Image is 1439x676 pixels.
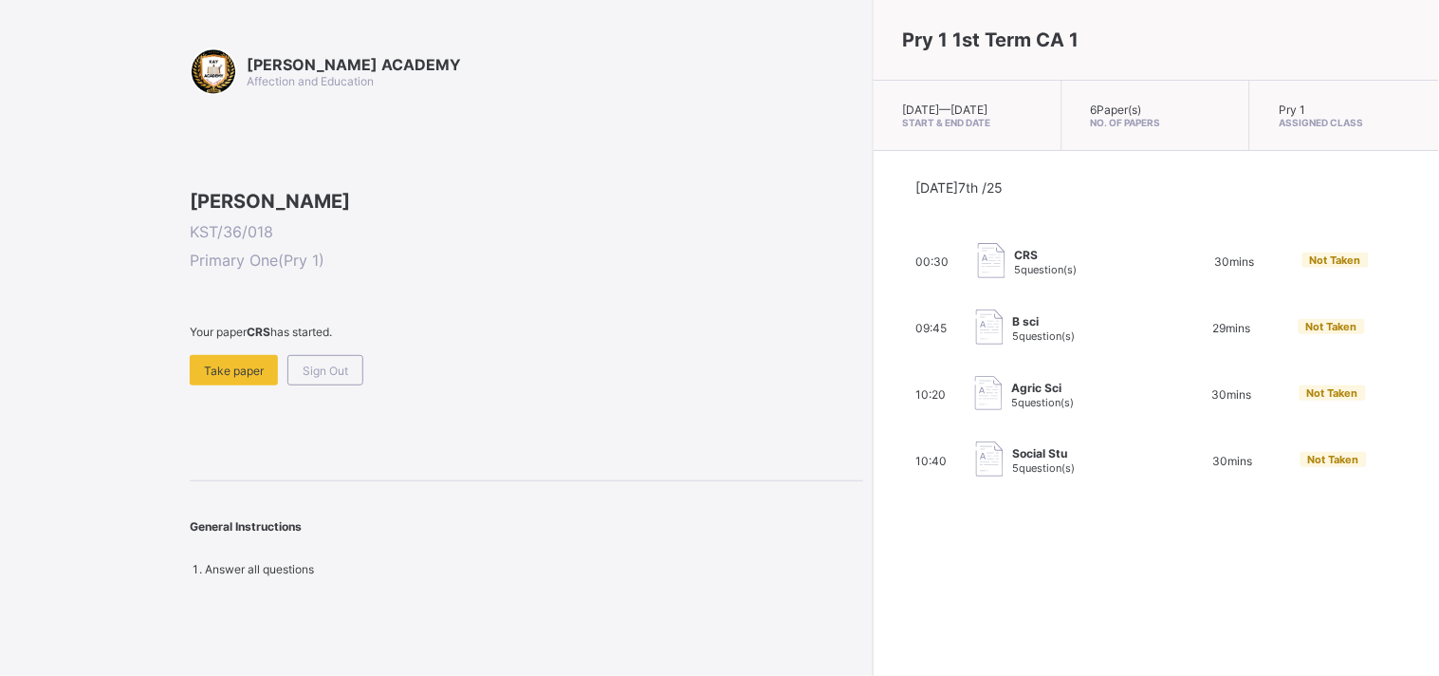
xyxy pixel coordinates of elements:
span: Pry 1 [1279,103,1305,117]
span: 6 Paper(s) [1091,103,1142,117]
span: 5 question(s) [1012,396,1075,409]
span: [PERSON_NAME] ACADEMY [247,55,461,74]
span: General Instructions [190,519,302,534]
span: [PERSON_NAME] [190,190,863,213]
span: Not Taken [1310,253,1361,267]
img: take_paper.cd97e1aca70de81545fe8e300f84619e.svg [976,310,1004,345]
span: Primary One ( Pry 1 ) [190,251,863,270]
span: 30 mins [1213,454,1253,468]
span: 5 question(s) [1013,461,1076,475]
span: Take paper [204,364,264,378]
span: B sci [1013,314,1076,329]
span: Not Taken [1306,320,1357,333]
span: 5 question(s) [1013,329,1076,343]
span: Sign Out [303,364,348,378]
span: Your paper has started. [190,325,863,339]
span: 09:45 [916,321,948,335]
span: CRS [1015,248,1078,262]
span: Agric Sci [1012,381,1075,395]
img: take_paper.cd97e1aca70de81545fe8e300f84619e.svg [975,376,1003,411]
span: Social Stu [1013,446,1076,460]
img: take_paper.cd97e1aca70de81545fe8e300f84619e.svg [976,441,1004,477]
span: [DATE] — [DATE] [902,103,987,117]
span: Not Taken [1307,386,1358,400]
span: 10:40 [916,454,948,468]
span: 10:20 [916,387,947,402]
span: 30 mins [1212,387,1252,402]
span: 29 mins [1213,321,1251,335]
span: Not Taken [1308,453,1359,466]
span: [DATE] 7th /25 [916,179,1004,196]
span: 30 mins [1215,254,1255,269]
span: Affection and Education [247,74,374,88]
b: CRS [247,325,270,339]
span: 5 question(s) [1015,263,1078,276]
img: take_paper.cd97e1aca70de81545fe8e300f84619e.svg [978,243,1005,278]
span: Pry 1 1st Term CA 1 [902,28,1079,51]
span: KST/36/018 [190,222,863,241]
span: No. of Papers [1091,117,1222,128]
span: 00:30 [916,254,950,269]
span: Answer all questions [205,562,314,576]
span: Start & End Date [902,117,1033,128]
span: Assigned Class [1279,117,1411,128]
